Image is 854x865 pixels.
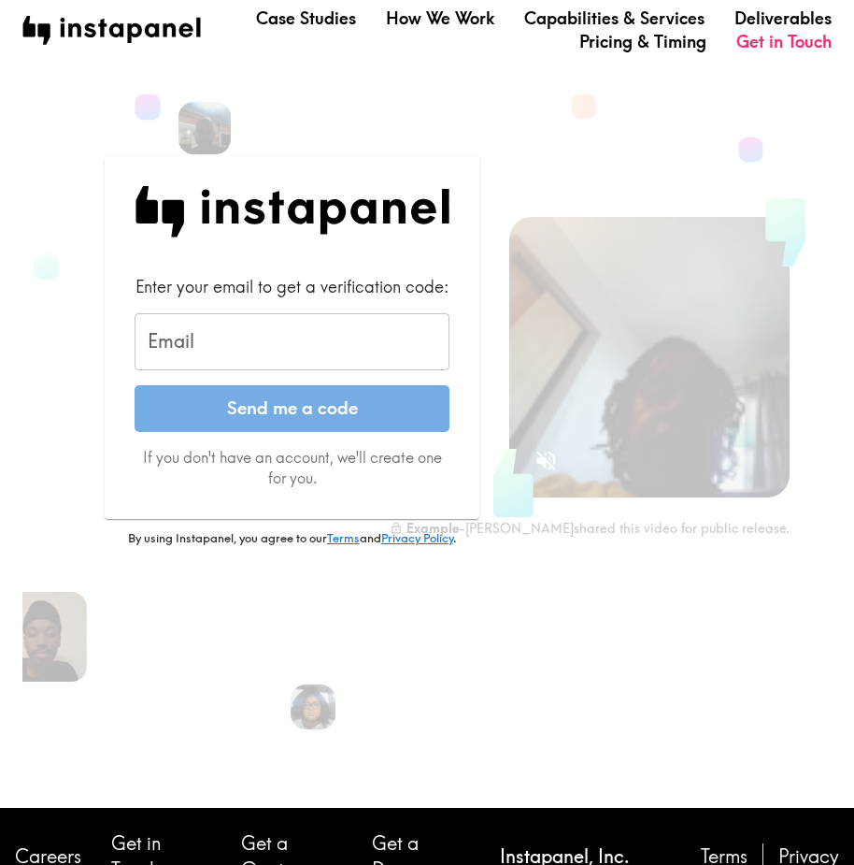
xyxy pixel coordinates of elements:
[524,7,705,30] a: Capabilities & Services
[381,530,453,545] a: Privacy Policy
[178,102,231,154] img: Ari
[526,440,566,481] button: Sound is off
[291,685,335,729] img: Cassandra
[390,520,790,537] div: - [PERSON_NAME] shared this video for public release.
[406,520,459,537] b: Example
[579,30,706,53] a: Pricing & Timing
[135,186,449,238] img: Instapanel
[135,275,449,298] div: Enter your email to get a verification code:
[135,385,449,432] button: Send me a code
[135,447,449,489] p: If you don't have an account, we'll create one for you.
[327,530,360,545] a: Terms
[22,16,201,45] img: instapanel
[734,7,832,30] a: Deliverables
[736,30,832,53] a: Get in Touch
[105,530,479,547] p: By using Instapanel, you agree to our and .
[386,7,494,30] a: How We Work
[256,7,356,30] a: Case Studies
